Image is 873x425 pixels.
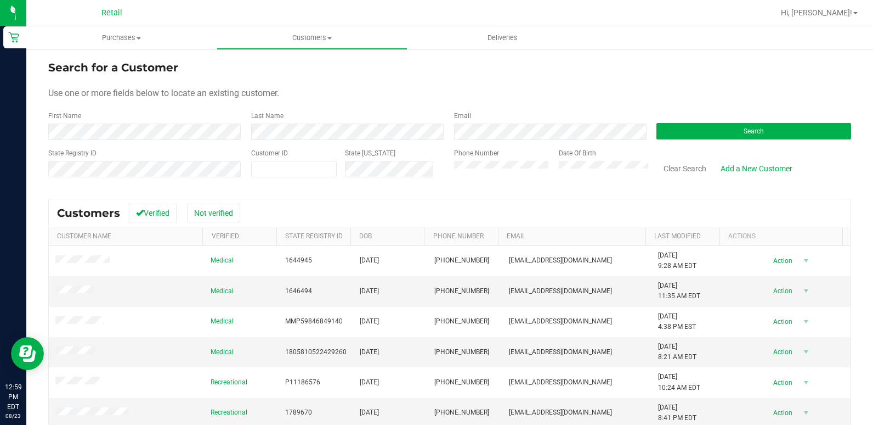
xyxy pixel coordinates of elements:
span: Customers [57,206,120,220]
span: [DATE] [360,377,379,388]
label: State [US_STATE] [345,148,395,158]
span: [DATE] 9:28 AM EDT [658,250,696,271]
span: [PHONE_NUMBER] [434,347,489,357]
span: Search [744,127,764,135]
span: [PHONE_NUMBER] [434,255,489,266]
span: [DATE] [360,347,379,357]
span: Medical [211,286,234,297]
span: select [800,253,813,269]
span: Medical [211,316,234,327]
inline-svg: Retail [8,32,19,43]
span: Action [764,344,800,360]
span: Retail [101,8,122,18]
a: Deliveries [407,26,598,49]
span: select [800,405,813,421]
span: Action [764,375,800,390]
span: [EMAIL_ADDRESS][DOMAIN_NAME] [509,316,612,327]
span: select [800,314,813,329]
button: Verified [129,204,177,222]
a: Last Modified [654,232,701,240]
a: Customers [217,26,407,49]
span: 1805810522429260 [285,347,347,357]
a: DOB [359,232,372,240]
span: Deliveries [473,33,532,43]
span: 1644945 [285,255,312,266]
span: 1646494 [285,286,312,297]
span: select [800,283,813,299]
label: Email [454,111,471,121]
span: Recreational [211,377,247,388]
label: Phone Number [454,148,499,158]
span: Action [764,283,800,299]
a: Phone Number [433,232,484,240]
a: Customer Name [57,232,111,240]
span: [DATE] 11:35 AM EDT [658,281,700,301]
span: [DATE] [360,286,379,297]
span: Purchases [26,33,217,43]
span: [EMAIL_ADDRESS][DOMAIN_NAME] [509,347,612,357]
a: Verified [212,232,239,240]
p: 12:59 PM EDT [5,382,21,412]
span: [PHONE_NUMBER] [434,377,489,388]
span: Action [764,405,800,421]
span: [DATE] 8:21 AM EDT [658,342,696,362]
span: Medical [211,347,234,357]
button: Search [656,123,851,139]
span: Use one or more fields below to locate an existing customer. [48,88,279,98]
span: Search for a Customer [48,61,178,74]
a: Email [507,232,525,240]
label: State Registry ID [48,148,97,158]
span: MMP59846849140 [285,316,343,327]
a: State Registry Id [285,232,343,240]
span: [DATE] 10:24 AM EDT [658,372,700,393]
span: select [800,375,813,390]
iframe: Resource center [11,337,44,370]
a: Add a New Customer [713,159,800,178]
span: [DATE] 8:41 PM EDT [658,402,696,423]
span: [EMAIL_ADDRESS][DOMAIN_NAME] [509,377,612,388]
button: Not verified [187,204,240,222]
span: [PHONE_NUMBER] [434,286,489,297]
span: P11186576 [285,377,320,388]
span: [PHONE_NUMBER] [434,407,489,418]
span: [DATE] [360,407,379,418]
span: [PHONE_NUMBER] [434,316,489,327]
label: Customer ID [251,148,288,158]
span: 1789670 [285,407,312,418]
label: Date Of Birth [559,148,596,158]
a: Purchases [26,26,217,49]
span: Hi, [PERSON_NAME]! [781,8,852,17]
span: [DATE] [360,255,379,266]
span: [DATE] 4:38 PM EST [658,311,696,332]
span: [EMAIL_ADDRESS][DOMAIN_NAME] [509,286,612,297]
div: Actions [728,232,838,240]
label: First Name [48,111,81,121]
span: Medical [211,255,234,266]
span: [DATE] [360,316,379,327]
span: Action [764,314,800,329]
span: select [800,344,813,360]
span: Customers [217,33,406,43]
p: 08/23 [5,412,21,420]
button: Clear Search [656,159,713,178]
span: Action [764,253,800,269]
span: [EMAIL_ADDRESS][DOMAIN_NAME] [509,255,612,266]
span: [EMAIL_ADDRESS][DOMAIN_NAME] [509,407,612,418]
label: Last Name [251,111,284,121]
span: Recreational [211,407,247,418]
